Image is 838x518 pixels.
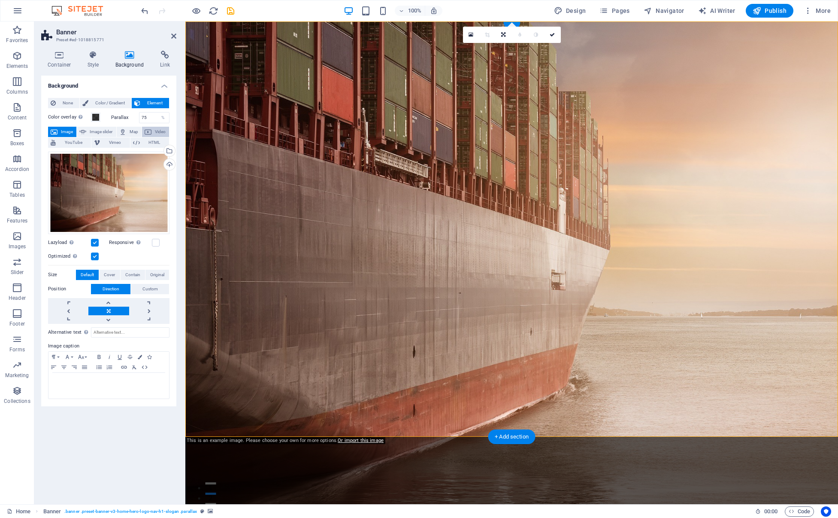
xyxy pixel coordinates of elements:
[6,88,28,95] p: Columns
[596,4,633,18] button: Pages
[430,7,438,15] i: On resize automatically adjust zoom level to fit chosen device.
[9,320,25,327] p: Footer
[821,506,831,517] button: Usercentrics
[48,152,169,234] div: home-services-container-ship.jpeg
[48,362,59,372] button: Align Left
[81,51,109,69] h4: Style
[59,362,69,372] button: Align Center
[89,127,113,137] span: Image slider
[8,114,27,121] p: Content
[479,27,496,43] a: Crop mode
[512,27,528,43] a: Blur
[4,398,30,405] p: Collections
[9,192,25,198] p: Tables
[463,27,479,43] a: Select files from the file manager, stock photos, or upload file(s)
[753,6,787,15] span: Publish
[6,63,28,70] p: Elements
[132,98,169,108] button: Element
[528,27,545,43] a: Greyscale
[338,438,384,443] a: Or import this image
[91,327,169,338] input: Alternative text...
[43,506,213,517] nav: breadcrumb
[142,137,166,148] span: HTML
[496,27,512,43] a: Change orientation
[76,270,99,280] button: Default
[644,6,684,15] span: Navigator
[135,352,145,362] button: Colors
[157,113,169,123] div: %
[48,270,76,280] label: Size
[69,362,79,372] button: Align Right
[62,352,76,362] button: Font Family
[104,270,115,280] span: Cover
[800,4,834,18] button: More
[94,352,104,362] button: Bold (⌘B)
[545,27,561,43] a: Confirm ( ⌘ ⏎ )
[191,6,201,16] button: Click here to leave preview mode and continue editing
[503,22,520,30] div: +
[77,127,116,137] button: Image slider
[91,137,130,148] button: Vimeo
[139,6,150,16] button: undo
[755,506,778,517] h6: Session time
[125,352,135,362] button: Strikethrough
[6,37,28,44] p: Favorites
[20,461,30,463] button: 1
[99,270,120,280] button: Cover
[208,509,213,514] i: This element contains a background
[789,506,810,517] span: Code
[7,506,30,517] a: Click to cancel selection. Double-click to open Pages
[129,127,139,137] span: Map
[9,243,26,250] p: Images
[154,51,176,69] h4: Link
[58,98,77,108] span: None
[488,430,535,444] div: + Add section
[48,112,91,122] label: Color overlay
[48,352,62,362] button: Paragraph Format
[145,270,169,280] button: Original
[9,295,26,302] p: Header
[48,137,91,148] button: YouTube
[150,270,164,280] span: Original
[804,6,831,15] span: More
[200,509,204,514] i: This element is a customizable preset
[94,362,104,372] button: Unordered List
[129,362,139,372] button: Clear Formatting
[130,137,169,148] button: HTML
[43,506,61,517] span: Click to select. Double-click to edit
[58,137,88,148] span: YouTube
[119,362,129,372] button: Insert Link
[551,4,590,18] button: Design
[209,6,218,16] i: Reload page
[395,6,425,16] button: 100%
[48,251,91,262] label: Optimized
[121,270,145,280] button: Contain
[104,352,115,362] button: Italic (⌘I)
[7,217,27,224] p: Features
[80,98,131,108] button: Color / Gradient
[599,6,629,15] span: Pages
[225,6,236,16] button: save
[48,327,91,338] label: Alternative text
[142,127,169,137] button: Video
[5,166,29,173] p: Accordion
[554,6,586,15] span: Design
[10,140,24,147] p: Boxes
[131,284,169,294] button: Custom
[408,6,421,16] h6: 100%
[139,362,150,372] button: HTML
[104,362,115,372] button: Ordered List
[79,362,90,372] button: Align Justify
[20,481,30,484] button: 3
[81,270,94,280] span: Default
[60,127,74,137] span: Image
[41,76,176,91] h4: Background
[145,352,154,362] button: Icons
[49,6,114,16] img: Editor Logo
[142,284,158,294] span: Custom
[764,506,777,517] span: 00 00
[140,6,150,16] i: Undo: Add element (Ctrl+Z)
[109,238,152,248] label: Responsive
[76,352,90,362] button: Font Size
[103,137,127,148] span: Vimeo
